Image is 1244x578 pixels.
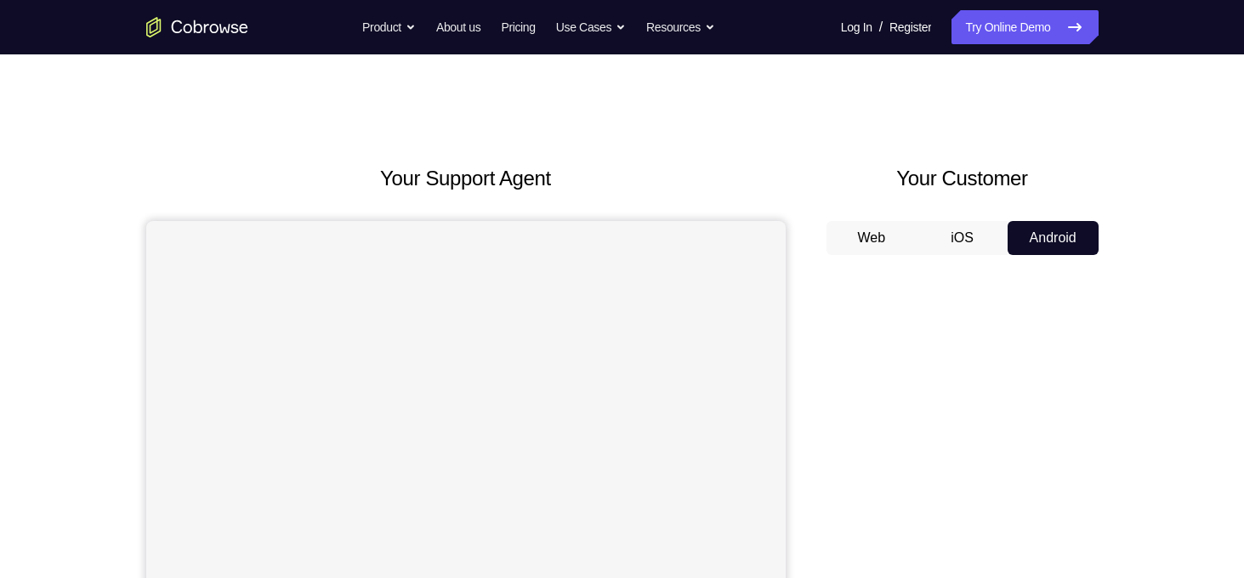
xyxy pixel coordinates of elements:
[951,10,1098,44] a: Try Online Demo
[362,10,416,44] button: Product
[1008,221,1099,255] button: Android
[146,163,786,194] h2: Your Support Agent
[841,10,872,44] a: Log In
[879,17,883,37] span: /
[889,10,931,44] a: Register
[917,221,1008,255] button: iOS
[556,10,626,44] button: Use Cases
[501,10,535,44] a: Pricing
[826,163,1099,194] h2: Your Customer
[146,17,248,37] a: Go to the home page
[436,10,480,44] a: About us
[826,221,917,255] button: Web
[646,10,715,44] button: Resources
